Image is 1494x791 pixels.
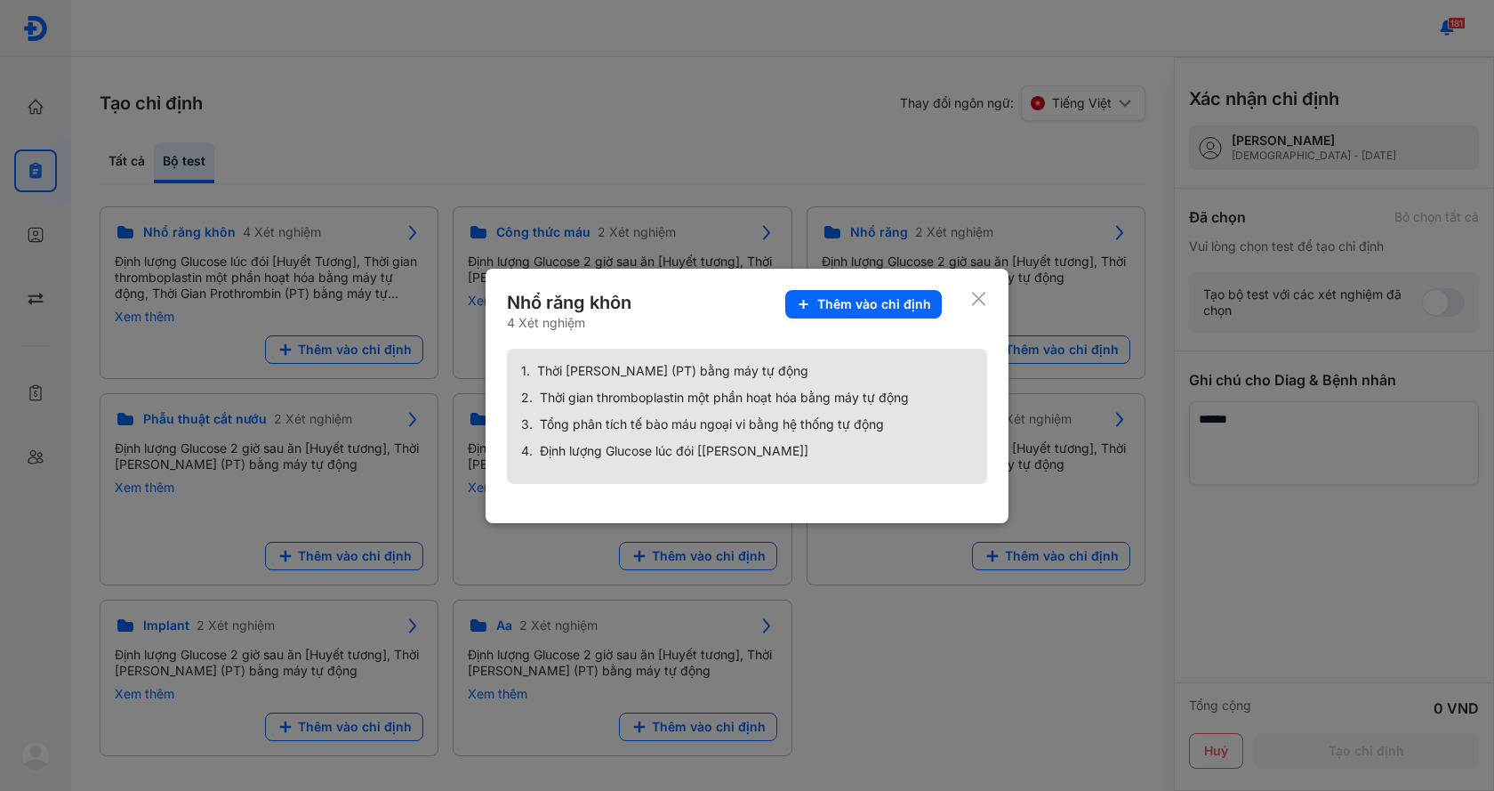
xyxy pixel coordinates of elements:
span: Định lượng Glucose lúc đói [[PERSON_NAME]] [540,443,808,459]
span: 4. [521,443,533,459]
span: Thời [PERSON_NAME] (PT) bằng máy tự động [537,363,808,379]
div: Nhổ răng khôn [507,290,635,315]
div: 4 Xét nghiệm [507,315,635,331]
span: 2. [521,390,533,406]
span: Tổng phân tích tế bào máu ngoại vi bằng hệ thống tự động [540,416,884,432]
span: 3. [521,416,533,432]
span: Thời gian thromboplastin một phần hoạt hóa bằng máy tự động [540,390,909,406]
button: Thêm vào chỉ định [785,290,942,319]
span: 1. [521,363,530,379]
span: Thêm vào chỉ định [817,296,931,312]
